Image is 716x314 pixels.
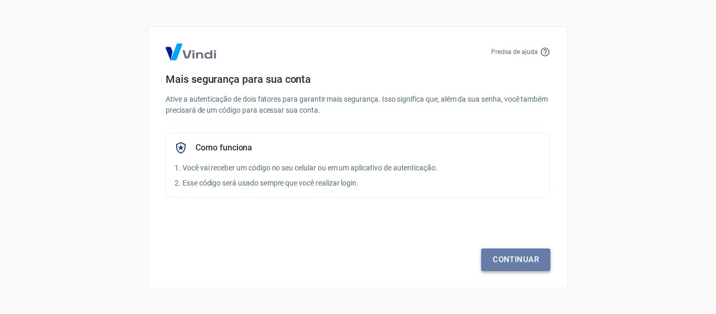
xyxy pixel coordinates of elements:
p: 1. Você vai receber um código no seu celular ou em um aplicativo de autenticação. [175,163,541,174]
p: 2. Esse código será usado sempre que você realizar login. [175,178,541,189]
h5: Como funciona [196,143,252,153]
img: Logo Vind [166,44,216,60]
a: Continuar [481,248,550,270]
p: Ative a autenticação de dois fatores para garantir mais segurança. Isso significa que, além da su... [166,94,550,116]
p: Precisa de ajuda [491,47,538,57]
h4: Mais segurança para sua conta [166,73,550,85]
